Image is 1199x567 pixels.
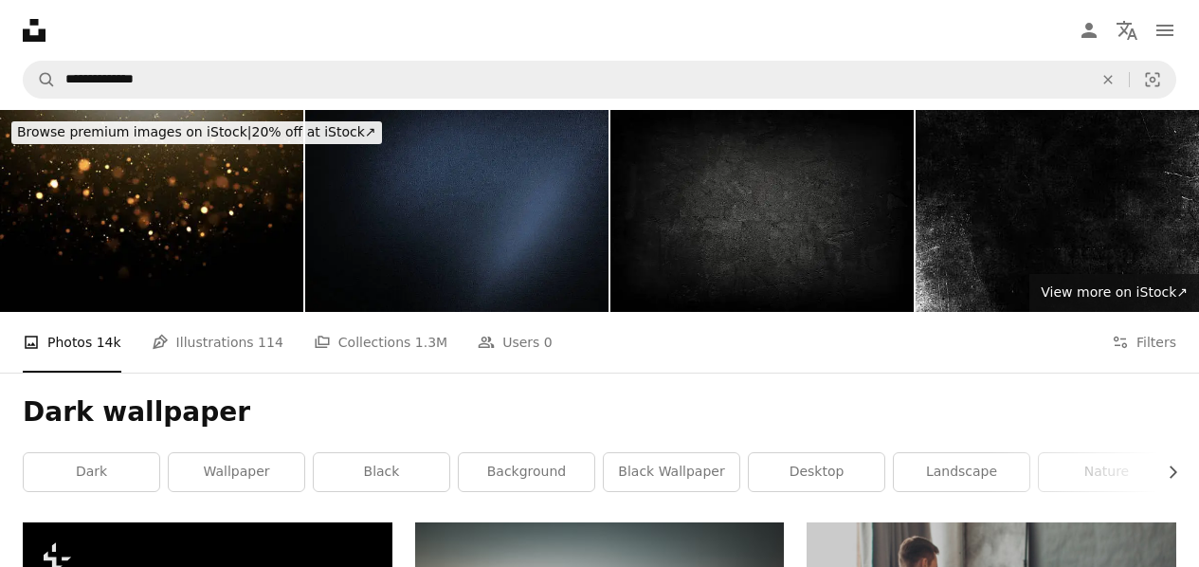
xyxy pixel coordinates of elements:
[17,124,251,139] span: Browse premium images on iStock |
[1112,312,1176,373] button: Filters
[1029,274,1199,312] a: View more on iStock↗
[314,312,447,373] a: Collections 1.3M
[17,124,376,139] span: 20% off at iStock ↗
[314,453,449,491] a: black
[1130,62,1175,98] button: Visual search
[305,110,609,312] img: Black dark blue gray white abstract background. Gradient. Noise grain granular particle rough gru...
[23,395,1176,430] h1: Dark wallpaper
[1039,453,1174,491] a: nature
[23,61,1176,99] form: Find visuals sitewide
[24,453,159,491] a: dark
[169,453,304,491] a: wallpaper
[544,332,553,353] span: 0
[894,453,1029,491] a: landscape
[1108,11,1146,49] button: Language
[459,453,594,491] a: background
[1087,62,1129,98] button: Clear
[1041,284,1188,300] span: View more on iStock ↗
[1146,11,1184,49] button: Menu
[478,312,553,373] a: Users 0
[152,312,283,373] a: Illustrations 114
[604,453,739,491] a: black wallpaper
[24,62,56,98] button: Search Unsplash
[610,110,914,312] img: Grunge wall
[1070,11,1108,49] a: Log in / Sign up
[1155,453,1176,491] button: scroll list to the right
[23,19,45,42] a: Home — Unsplash
[415,332,447,353] span: 1.3M
[258,332,283,353] span: 114
[749,453,884,491] a: desktop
